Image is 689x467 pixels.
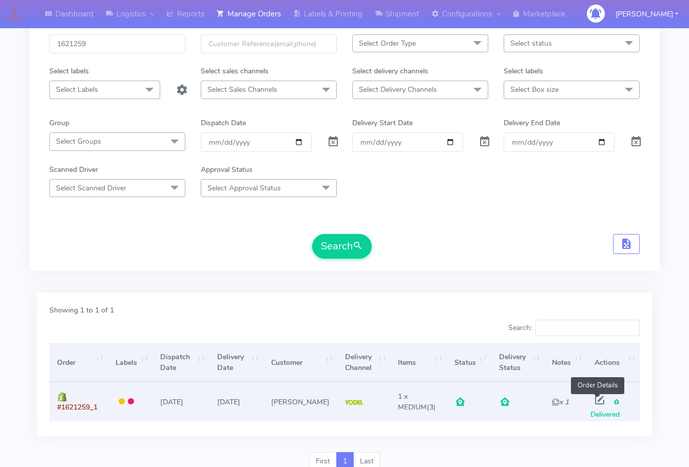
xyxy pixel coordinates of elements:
[201,66,269,76] label: Select sales channels
[57,392,67,402] img: shopify.png
[49,164,98,175] label: Scanned Driver
[504,66,543,76] label: Select labels
[590,397,620,419] span: Delivered
[152,382,209,421] td: [DATE]
[359,38,416,48] span: Select Order Type
[510,38,552,48] span: Select status
[510,85,559,94] span: Select Box size
[491,343,544,382] th: Delivery Status: activate to sort column ascending
[49,66,89,76] label: Select labels
[207,85,277,94] span: Select Sales Channels
[398,392,436,412] span: (3)
[352,66,428,76] label: Select delivery channels
[352,118,413,128] label: Delivery Start Date
[345,400,363,405] img: Yodel
[337,343,390,382] th: Delivery Channel: activate to sort column ascending
[108,343,152,382] th: Labels: activate to sort column ascending
[398,392,427,412] span: 1 x MEDIUM
[263,382,337,421] td: [PERSON_NAME]
[504,118,560,128] label: Delivery End Date
[201,164,253,175] label: Approval Status
[56,183,126,193] span: Select Scanned Driver
[508,320,640,336] label: Search:
[535,320,640,336] input: Search:
[49,343,108,382] th: Order: activate to sort column ascending
[312,234,372,259] button: Search
[209,382,263,421] td: [DATE]
[49,305,114,316] label: Showing 1 to 1 of 1
[152,343,209,382] th: Dispatch Date: activate to sort column ascending
[209,343,263,382] th: Delivery Date: activate to sort column ascending
[49,34,185,53] input: Order Id
[359,85,437,94] span: Select Delivery Channels
[586,343,640,382] th: Actions: activate to sort column ascending
[201,34,337,53] input: Customer Reference(email,phone)
[49,118,69,128] label: Group
[56,85,98,94] span: Select Labels
[390,343,446,382] th: Items: activate to sort column ascending
[207,183,281,193] span: Select Approval Status
[263,343,337,382] th: Customer: activate to sort column ascending
[447,343,491,382] th: Status: activate to sort column ascending
[544,343,586,382] th: Notes: activate to sort column ascending
[56,137,101,146] span: Select Groups
[201,118,246,128] label: Dispatch Date
[552,397,569,407] i: x 1
[608,4,686,25] button: [PERSON_NAME]
[57,402,98,412] span: #1621259_1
